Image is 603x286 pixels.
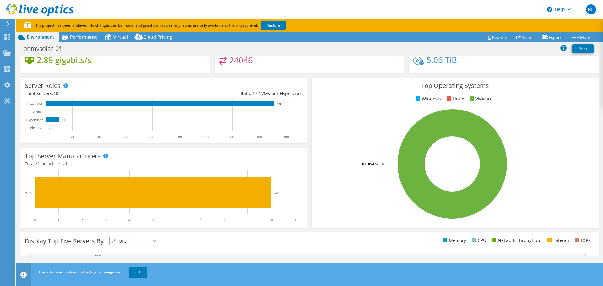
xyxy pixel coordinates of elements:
text: 120 [203,135,209,139]
span: This site uses cookies to track your navigation. [38,269,122,275]
a: Share [512,32,537,42]
text: 40 [97,135,101,139]
text: 10 [274,191,278,194]
text: 100 [176,135,182,139]
h4: 5.06 TiB [426,57,457,63]
text: Guest VM [27,102,42,106]
h1: bhmvsolar-01 [20,45,72,52]
text: 3 [105,218,107,222]
li: VMware [468,95,492,102]
text: 0 [49,111,50,114]
text: 140 [230,135,235,139]
li: Windows [414,95,441,102]
svg: \n [547,7,552,12]
h4: Total Manufacturers: [25,160,302,167]
li: Memory [441,237,466,244]
tspan: 100.0% [361,161,373,166]
text: 0 [34,218,36,222]
text: Virtual [32,110,43,114]
div: Total Servers: [25,90,164,97]
p: This project has been archived. No changes can be made, and graphs and summary tables are only av... [24,22,332,29]
div: Ratio: VMs per Hypervisor [164,90,302,97]
h3: Top Operating Systems [316,82,594,89]
span: 17.1 [253,90,261,96]
a: Restore [261,21,286,30]
text: 1 [57,218,59,222]
text: 80% [95,254,101,258]
text: 5 [152,218,154,222]
text: 160 [256,135,262,139]
text: 8 [223,218,225,222]
text: 171 [277,103,281,106]
text: 80 [150,135,154,139]
li: IOPS [573,237,591,244]
h3: Server Roles [25,82,61,89]
span: IOPS [110,237,159,245]
li: CPU [470,237,486,244]
text: 2 [81,218,83,222]
text: Hypervisor [26,118,43,122]
text: 180 [283,135,289,139]
text: 0 [45,135,46,139]
h4: 24046 [229,57,253,64]
a: Reports [482,32,512,42]
h3: Top Server Manufacturers [25,153,100,159]
h4: 2.89 gigabits/s [37,57,91,63]
li: Latency [546,237,569,244]
span: Environment [27,34,54,40]
text: 10 [269,218,273,222]
a: Export [537,32,566,42]
li: Network Throughput [490,237,542,244]
text: 11 [293,218,296,222]
span: Virtual [113,34,128,40]
span: 1 [65,161,68,167]
li: Linux [445,95,464,102]
span: Cloud Pricing [144,34,172,40]
tspan: ESXi 8.0 [373,161,385,166]
span: Performance [70,34,98,40]
text: 20 [70,135,74,139]
text: 10 [62,118,65,121]
a: OK [129,267,147,278]
text: HPE [24,191,32,195]
a: More [566,32,595,42]
text: 0 [49,126,50,129]
span: BL [586,4,596,14]
text: 6 [176,218,177,222]
text: 4 [128,218,130,222]
text: 60 [124,135,128,139]
a: Print [572,44,594,53]
text: Physical [30,126,43,130]
text: 9 [247,218,248,222]
span: 10 [53,90,58,96]
text: 7 [199,218,201,222]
